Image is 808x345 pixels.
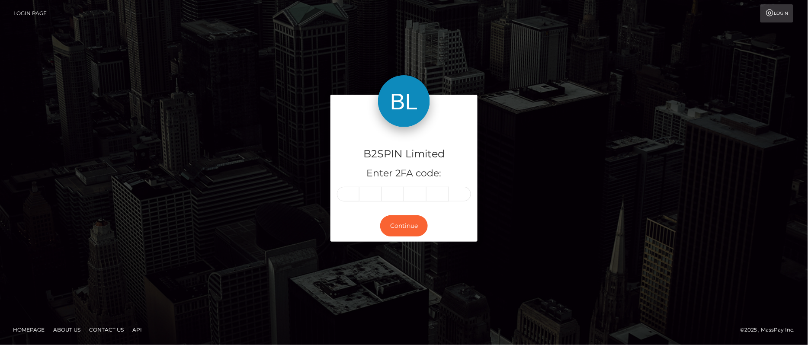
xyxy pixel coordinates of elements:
a: Homepage [10,323,48,336]
a: About Us [50,323,84,336]
a: API [129,323,145,336]
a: Login Page [13,4,47,22]
button: Continue [380,215,428,236]
img: B2SPIN Limited [378,75,430,127]
a: Login [760,4,793,22]
div: © 2025 , MassPay Inc. [741,325,802,335]
h4: B2SPIN Limited [337,147,471,162]
h5: Enter 2FA code: [337,167,471,180]
a: Contact Us [86,323,127,336]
